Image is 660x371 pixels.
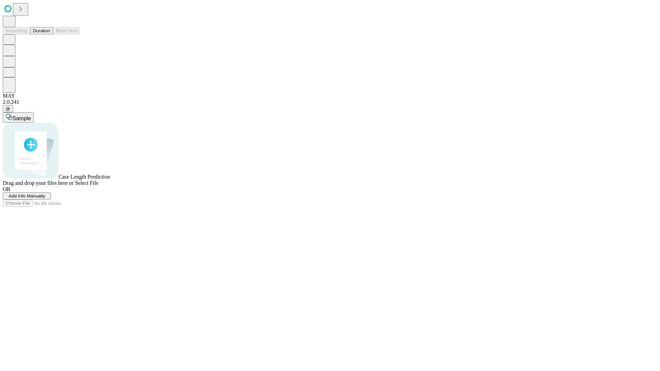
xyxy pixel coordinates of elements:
[3,99,657,105] div: 2.0.241
[3,180,74,186] span: Drag and drop your files here or
[3,105,13,112] button: @
[3,192,51,200] button: Add Info Manually
[30,27,53,34] button: Duration
[12,115,31,121] span: Sample
[3,93,657,99] div: MAY
[58,174,110,180] span: Case Length Prediction
[53,27,80,34] button: Block Size
[5,106,10,111] span: @
[3,112,34,123] button: Sample
[9,193,45,199] span: Add Info Manually
[3,27,30,34] button: Smoothing
[75,180,98,186] span: Select File
[3,186,10,192] span: OR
